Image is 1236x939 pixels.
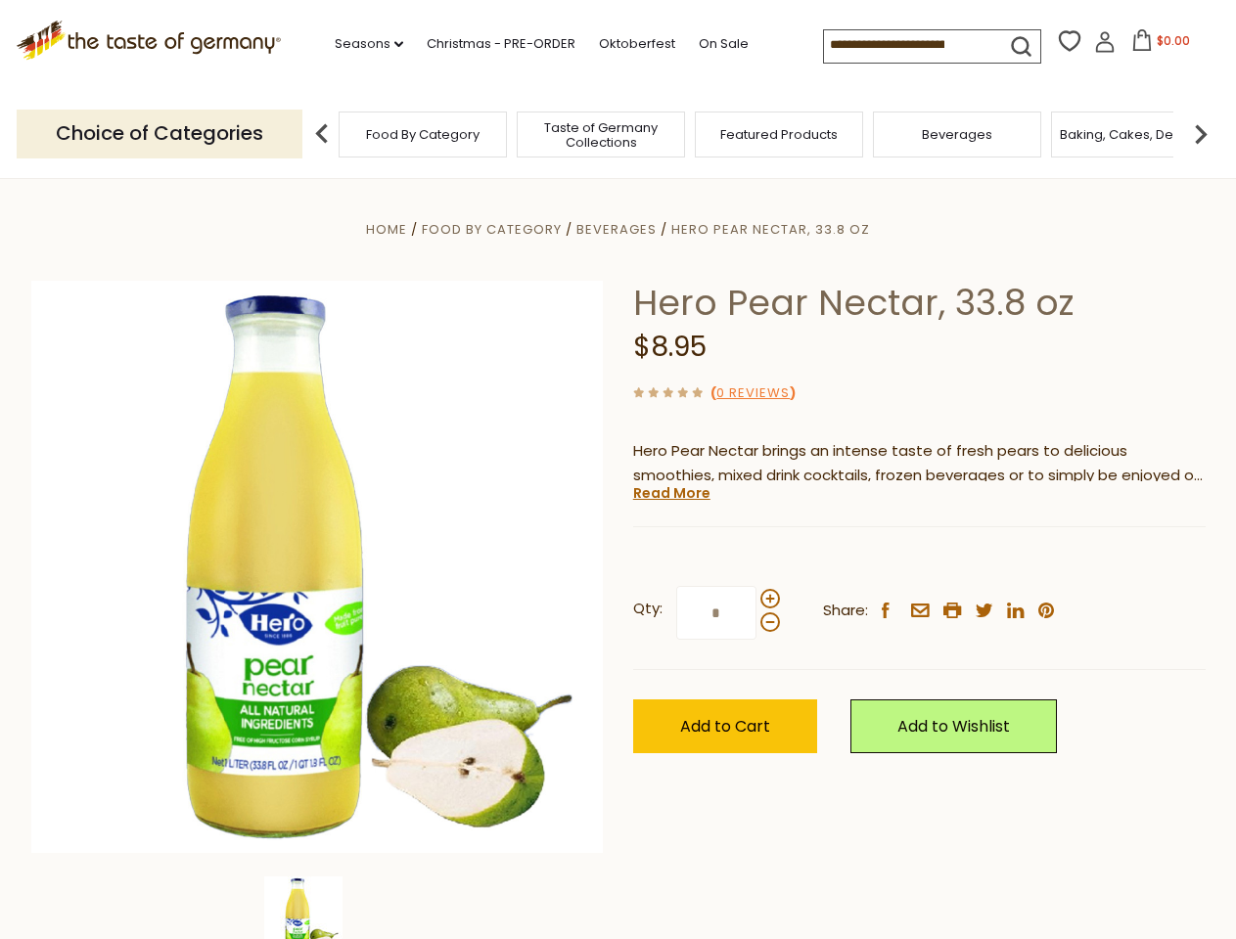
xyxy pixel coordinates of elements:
[633,699,817,753] button: Add to Cart
[633,281,1206,325] h1: Hero Pear Nectar, 33.8 oz
[31,281,604,853] img: Hero Pear Nectar, 33.8 oz
[710,383,796,402] span: ( )
[633,597,663,621] strong: Qty:
[680,715,770,738] span: Add to Cart
[850,699,1057,753] a: Add to Wishlist
[671,220,870,239] a: Hero Pear Nectar, 33.8 oz
[366,127,480,142] a: Food By Category
[720,127,838,142] a: Featured Products
[1060,127,1212,142] a: Baking, Cakes, Desserts
[823,599,868,623] span: Share:
[17,110,302,157] p: Choice of Categories
[676,586,756,640] input: Qty:
[633,483,710,503] a: Read More
[1181,114,1220,154] img: next arrow
[422,220,562,239] a: Food By Category
[335,33,403,55] a: Seasons
[576,220,657,239] a: Beverages
[922,127,992,142] a: Beverages
[1157,32,1190,49] span: $0.00
[633,328,707,366] span: $8.95
[366,220,407,239] a: Home
[599,33,675,55] a: Oktoberfest
[1120,29,1203,59] button: $0.00
[716,383,790,404] a: 0 Reviews
[633,439,1206,488] p: Hero Pear Nectar brings an intense taste of fresh pears to delicious smoothies, mixed drink cockt...
[302,114,342,154] img: previous arrow
[523,120,679,150] a: Taste of Germany Collections
[699,33,749,55] a: On Sale
[427,33,575,55] a: Christmas - PRE-ORDER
